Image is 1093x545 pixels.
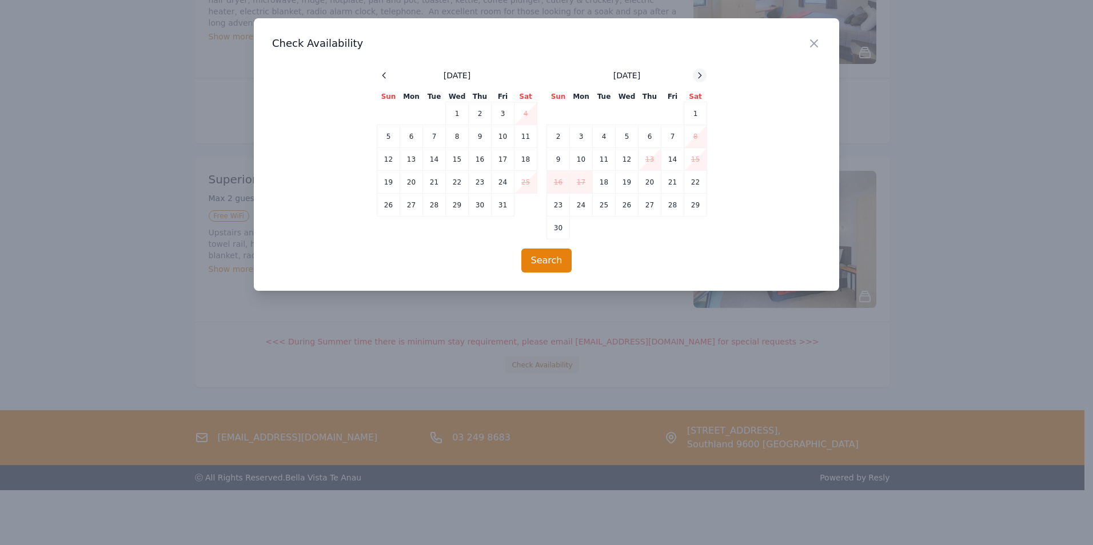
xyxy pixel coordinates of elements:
td: 19 [377,171,400,194]
td: 26 [377,194,400,217]
td: 28 [423,194,446,217]
span: [DATE] [444,70,470,81]
td: 22 [446,171,469,194]
td: 9 [547,148,570,171]
th: Sat [514,91,537,102]
th: Fri [661,91,684,102]
td: 23 [547,194,570,217]
td: 10 [570,148,593,171]
td: 30 [547,217,570,239]
th: Sun [377,91,400,102]
th: Mon [400,91,423,102]
td: 2 [547,125,570,148]
td: 5 [616,125,639,148]
td: 2 [469,102,492,125]
td: 23 [469,171,492,194]
td: 18 [514,148,537,171]
td: 21 [661,171,684,194]
td: 17 [492,148,514,171]
td: 19 [616,171,639,194]
td: 25 [514,171,537,194]
td: 8 [684,125,707,148]
td: 9 [469,125,492,148]
td: 20 [639,171,661,194]
td: 5 [377,125,400,148]
td: 24 [570,194,593,217]
td: 29 [684,194,707,217]
td: 27 [639,194,661,217]
td: 10 [492,125,514,148]
td: 22 [684,171,707,194]
td: 11 [593,148,616,171]
td: 30 [469,194,492,217]
td: 6 [400,125,423,148]
td: 17 [570,171,593,194]
td: 4 [593,125,616,148]
td: 27 [400,194,423,217]
td: 3 [492,102,514,125]
th: Sat [684,91,707,102]
td: 21 [423,171,446,194]
th: Thu [639,91,661,102]
td: 8 [446,125,469,148]
td: 16 [469,148,492,171]
td: 15 [684,148,707,171]
th: Thu [469,91,492,102]
td: 13 [400,148,423,171]
td: 18 [593,171,616,194]
td: 3 [570,125,593,148]
td: 16 [547,171,570,194]
td: 7 [661,125,684,148]
td: 28 [661,194,684,217]
td: 6 [639,125,661,148]
td: 11 [514,125,537,148]
td: 29 [446,194,469,217]
td: 14 [661,148,684,171]
th: Tue [423,91,446,102]
td: 1 [446,102,469,125]
th: Mon [570,91,593,102]
td: 12 [377,148,400,171]
td: 25 [593,194,616,217]
td: 31 [492,194,514,217]
th: Tue [593,91,616,102]
button: Search [521,249,572,272]
td: 14 [423,148,446,171]
td: 12 [616,148,639,171]
th: Wed [446,91,469,102]
th: Sun [547,91,570,102]
th: Fri [492,91,514,102]
td: 1 [684,102,707,125]
td: 26 [616,194,639,217]
td: 20 [400,171,423,194]
td: 24 [492,171,514,194]
h3: Check Availability [272,37,821,50]
th: Wed [616,91,639,102]
td: 13 [639,148,661,171]
span: [DATE] [613,70,640,81]
td: 7 [423,125,446,148]
td: 15 [446,148,469,171]
td: 4 [514,102,537,125]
